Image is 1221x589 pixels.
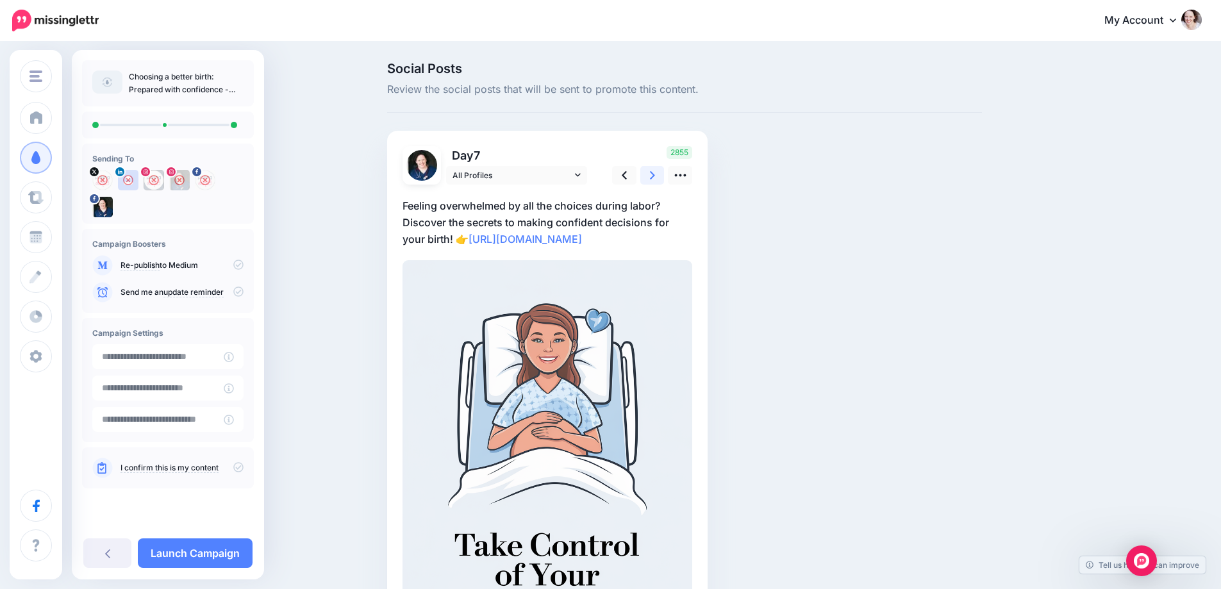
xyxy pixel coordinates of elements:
[92,197,113,217] img: 293356615_413924647436347_5319703766953307182_n-bsa103635.jpg
[29,71,42,82] img: menu.png
[163,287,224,297] a: update reminder
[1092,5,1202,37] a: My Account
[120,260,244,271] p: to Medium
[144,170,164,190] img: 171614132_153822223321940_582953623993691943_n-bsa102292.jpg
[453,169,572,182] span: All Profiles
[120,286,244,298] p: Send me an
[474,149,480,162] span: 7
[469,233,582,245] a: [URL][DOMAIN_NAME]
[92,239,244,249] h4: Campaign Boosters
[667,146,692,159] span: 2855
[1126,545,1157,576] div: Open Intercom Messenger
[92,154,244,163] h4: Sending To
[12,10,99,31] img: Missinglettr
[120,260,160,270] a: Re-publish
[387,81,982,98] span: Review the social posts that will be sent to promote this content.
[1079,556,1206,574] a: Tell us how we can improve
[403,197,692,247] p: Feeling overwhelmed by all the choices during labor? Discover the secrets to making confident dec...
[92,71,122,94] img: article-default-image-icon.png
[446,166,587,185] a: All Profiles
[118,170,138,190] img: user_default_image.png
[92,328,244,338] h4: Campaign Settings
[169,170,190,190] img: 117675426_2401644286800900_3570104518066085037_n-bsa102293.jpg
[195,170,215,190] img: 294267531_452028763599495_8356150534574631664_n-bsa103634.png
[92,170,113,190] img: Q47ZFdV9-23892.jpg
[406,150,437,181] img: 293356615_413924647436347_5319703766953307182_n-bsa103635.jpg
[387,62,982,75] span: Social Posts
[120,463,219,473] a: I confirm this is my content
[446,146,589,165] p: Day
[129,71,244,96] p: Choosing a better birth: Prepared with confidence - YouTube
